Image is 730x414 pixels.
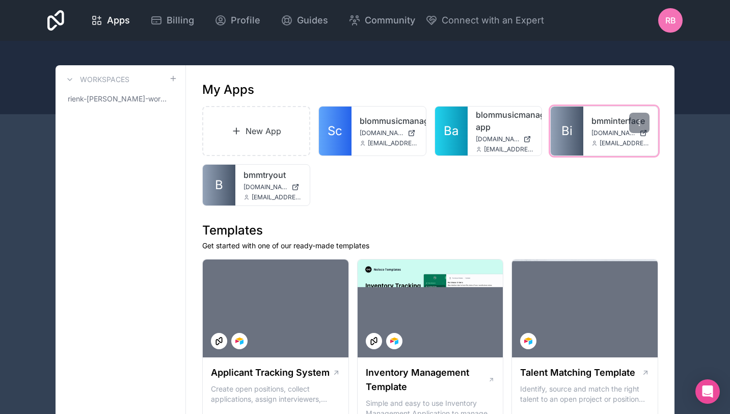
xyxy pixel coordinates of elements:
[244,183,287,191] span: [DOMAIN_NAME]
[591,129,650,137] a: [DOMAIN_NAME]
[202,106,310,156] a: New App
[80,74,129,85] h3: Workspaces
[425,13,544,28] button: Connect with an Expert
[442,13,544,28] span: Connect with an Expert
[231,13,260,28] span: Profile
[551,107,583,156] a: Bi
[520,366,635,380] h1: Talent Matching Template
[211,366,330,380] h1: Applicant Tracking System
[360,129,403,137] span: [DOMAIN_NAME]
[366,366,488,394] h1: Inventory Management Template
[202,241,658,251] p: Get started with one of our ready-made templates
[244,183,302,191] a: [DOMAIN_NAME]
[64,90,177,108] a: rienk-[PERSON_NAME]-workspace
[107,13,130,28] span: Apps
[695,379,720,404] div: Open Intercom Messenger
[365,13,415,28] span: Community
[215,177,223,193] span: B
[340,9,423,32] a: Community
[368,139,418,147] span: [EMAIL_ADDRESS][DOMAIN_NAME]
[167,13,194,28] span: Billing
[328,123,342,139] span: Sc
[591,115,650,127] a: bmminterface
[561,123,573,139] span: Bi
[600,139,650,147] span: [EMAIL_ADDRESS][DOMAIN_NAME]
[390,337,398,345] img: Airtable Logo
[319,107,352,156] a: Sc
[211,384,340,404] p: Create open positions, collect applications, assign interviewers, centralise candidate feedback a...
[520,384,650,404] p: Identify, source and match the right talent to an open project or position with our Talent Matchi...
[206,9,268,32] a: Profile
[435,107,468,156] a: Ba
[476,135,520,143] span: [DOMAIN_NAME]
[360,115,418,127] a: blommusicmanagement
[591,129,635,137] span: [DOMAIN_NAME]
[476,109,534,133] a: blommusicmanagement-app
[68,94,169,104] span: rienk-[PERSON_NAME]-workspace
[244,169,302,181] a: bmmtryout
[203,165,235,205] a: B
[444,123,458,139] span: Ba
[83,9,138,32] a: Apps
[476,135,534,143] a: [DOMAIN_NAME]
[484,145,534,153] span: [EMAIL_ADDRESS][DOMAIN_NAME]
[252,193,302,201] span: [EMAIL_ADDRESS][DOMAIN_NAME]
[202,82,254,98] h1: My Apps
[524,337,532,345] img: Airtable Logo
[297,13,328,28] span: Guides
[142,9,202,32] a: Billing
[665,14,676,27] span: RB
[64,73,129,86] a: Workspaces
[235,337,244,345] img: Airtable Logo
[360,129,418,137] a: [DOMAIN_NAME]
[202,222,658,239] h1: Templates
[273,9,336,32] a: Guides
